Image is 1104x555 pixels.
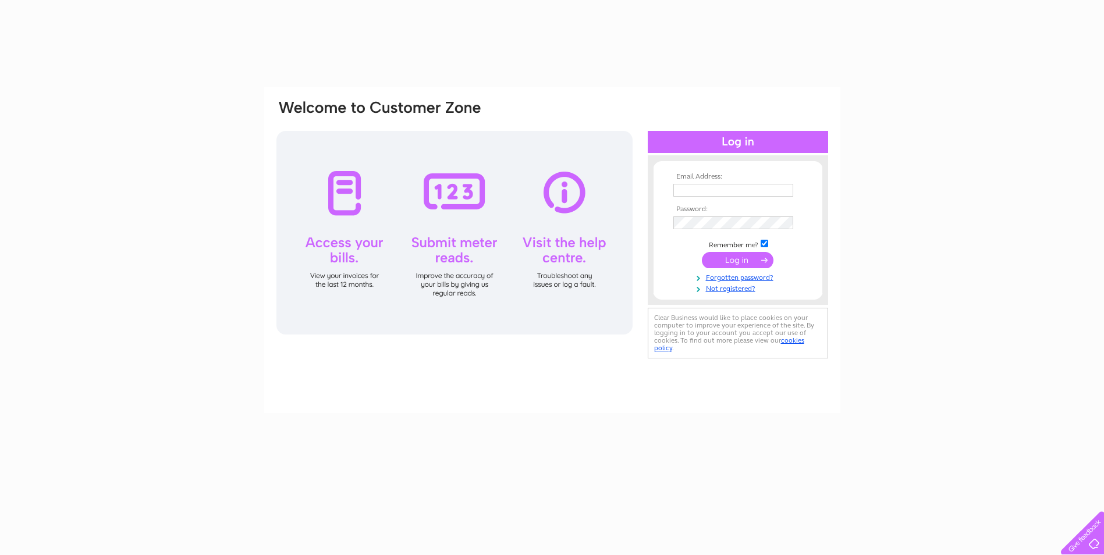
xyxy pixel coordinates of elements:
[670,205,805,214] th: Password:
[702,252,773,268] input: Submit
[670,238,805,250] td: Remember me?
[673,282,805,293] a: Not registered?
[670,173,805,181] th: Email Address:
[654,336,804,352] a: cookies policy
[673,271,805,282] a: Forgotten password?
[648,308,828,358] div: Clear Business would like to place cookies on your computer to improve your experience of the sit...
